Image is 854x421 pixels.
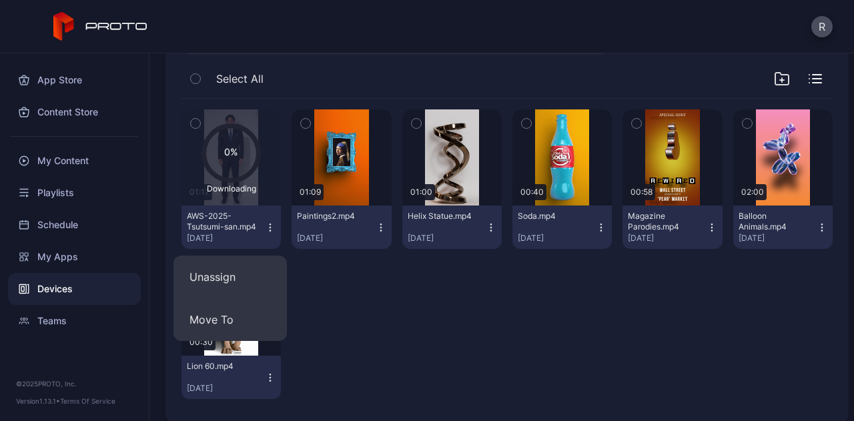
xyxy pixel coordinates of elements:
[8,305,141,337] a: Teams
[408,233,486,244] div: [DATE]
[173,256,287,298] button: Unassign
[518,233,596,244] div: [DATE]
[181,356,281,399] button: Lion 60.mp4[DATE]
[8,241,141,273] a: My Apps
[16,378,133,389] div: © 2025 PROTO, Inc.
[216,71,264,87] span: Select All
[811,16,833,37] button: R
[512,205,612,249] button: Soda.mp4[DATE]
[628,211,701,232] div: Magazine Parodies.mp4
[187,233,265,244] div: [DATE]
[8,177,141,209] a: Playlists
[739,233,817,244] div: [DATE]
[60,397,115,405] a: Terms Of Service
[733,205,833,249] button: Balloon Animals.mp4[DATE]
[402,205,502,249] button: Helix Statue.mp4[DATE]
[8,273,141,305] a: Devices
[292,205,391,249] button: Paintings2.mp4[DATE]
[173,298,287,341] button: Move To
[8,209,141,241] a: Schedule
[297,233,375,244] div: [DATE]
[297,211,370,222] div: Paintings2.mp4
[628,233,706,244] div: [DATE]
[8,145,141,177] a: My Content
[518,211,591,222] div: Soda.mp4
[181,205,281,249] button: AWS-2025-Tsutsumi-san.mp4[DATE]
[8,96,141,128] a: Content Store
[224,147,238,158] text: 0%
[8,64,141,96] a: App Store
[201,183,262,194] div: Downloading
[16,397,60,405] span: Version 1.13.1 •
[187,361,260,372] div: Lion 60.mp4
[187,383,265,394] div: [DATE]
[187,211,260,232] div: AWS-2025-Tsutsumi-san.mp4
[408,211,481,222] div: Helix Statue.mp4
[739,211,812,232] div: Balloon Animals.mp4
[622,205,722,249] button: Magazine Parodies.mp4[DATE]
